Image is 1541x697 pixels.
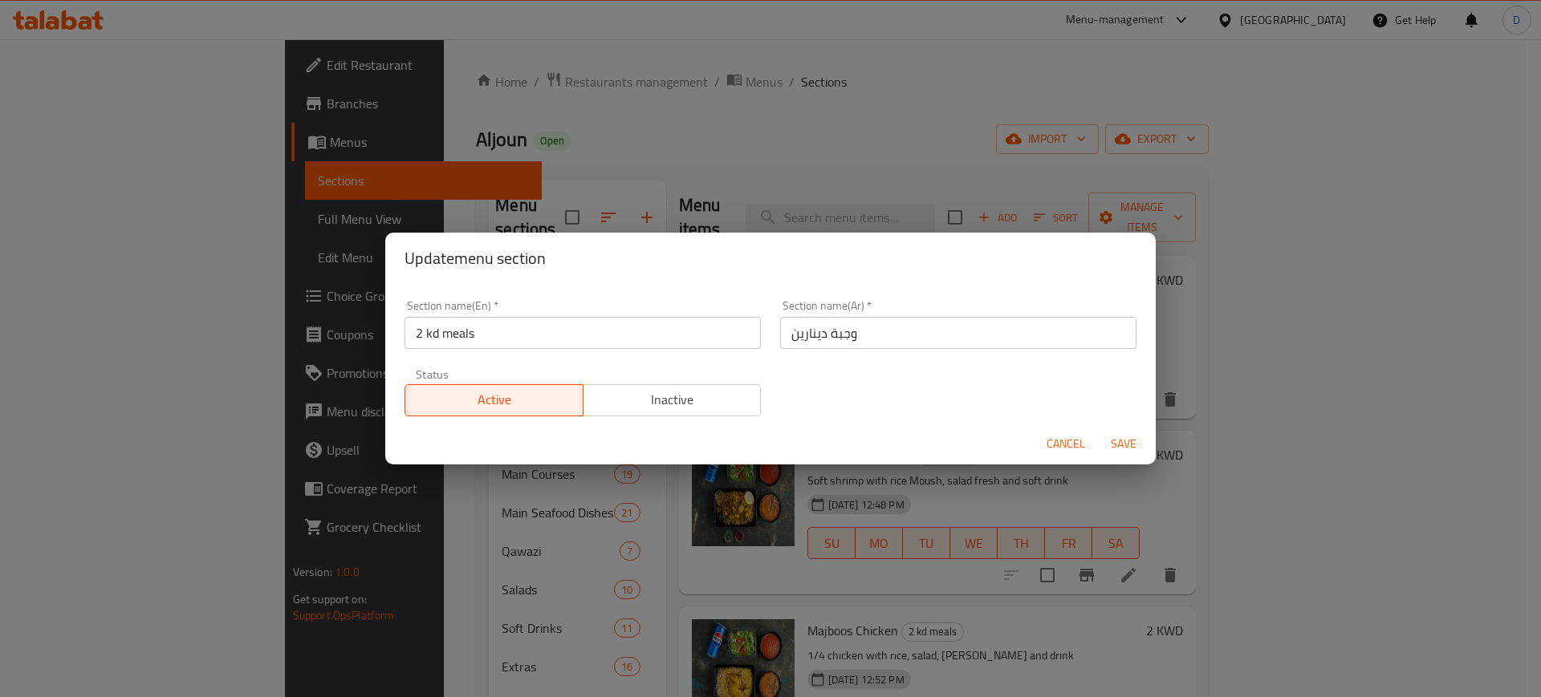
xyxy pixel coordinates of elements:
button: Save [1098,429,1149,459]
input: Please enter section name(en) [405,317,761,349]
span: Save [1104,434,1143,454]
button: Cancel [1040,429,1092,459]
span: Inactive [590,388,755,411]
input: Please enter section name(ar) [780,317,1136,349]
button: Inactive [583,384,762,416]
h2: Update menu section [405,245,1136,271]
span: Cancel [1047,434,1085,454]
button: Active [405,384,583,416]
span: Active [412,388,577,411]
